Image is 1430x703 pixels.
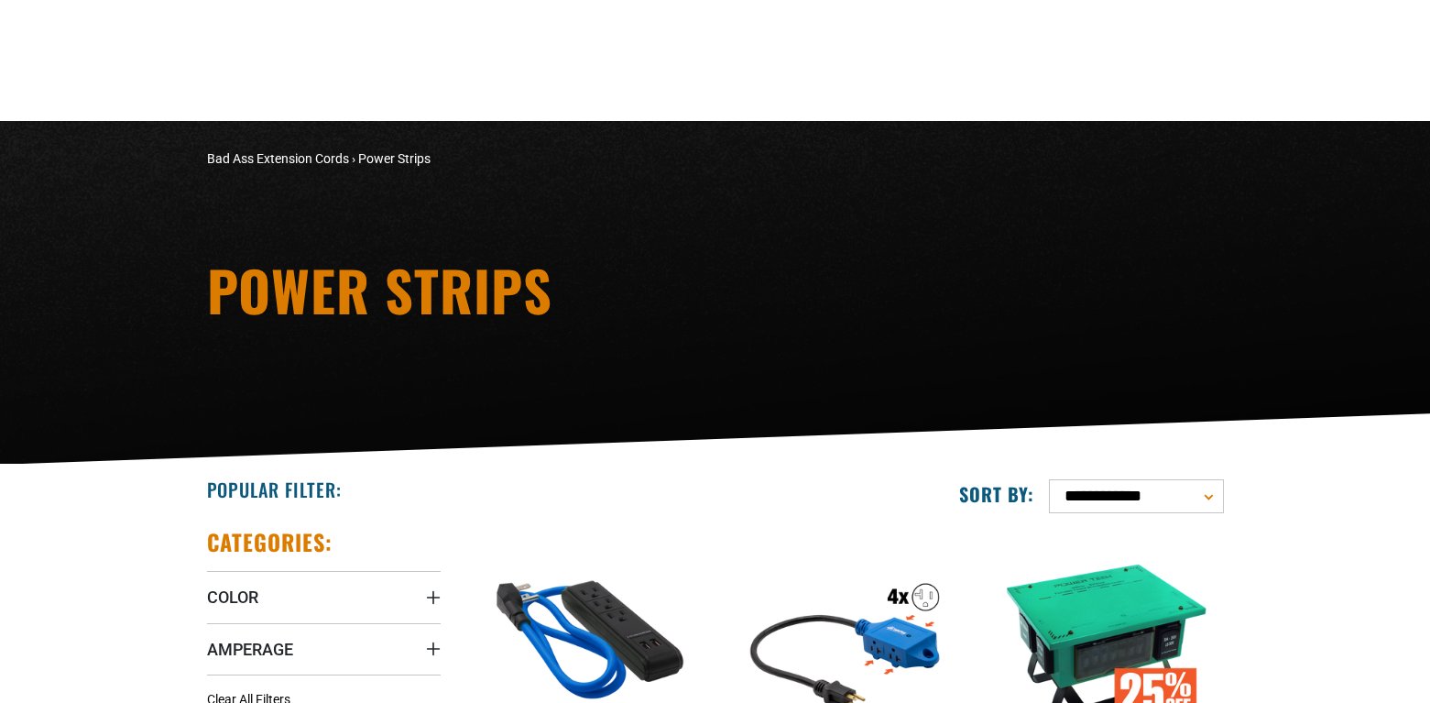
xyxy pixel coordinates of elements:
span: Color [207,587,258,608]
summary: Amperage [207,623,441,675]
summary: Color [207,571,441,622]
nav: breadcrumbs [207,149,876,169]
h2: Popular Filter: [207,478,342,501]
span: › [352,151,355,166]
label: Sort by: [959,482,1034,506]
span: Amperage [207,639,293,660]
h2: Categories: [207,528,333,556]
a: Bad Ass Extension Cords [207,151,349,166]
span: Power Strips [358,151,431,166]
h1: Power Strips [207,262,876,317]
